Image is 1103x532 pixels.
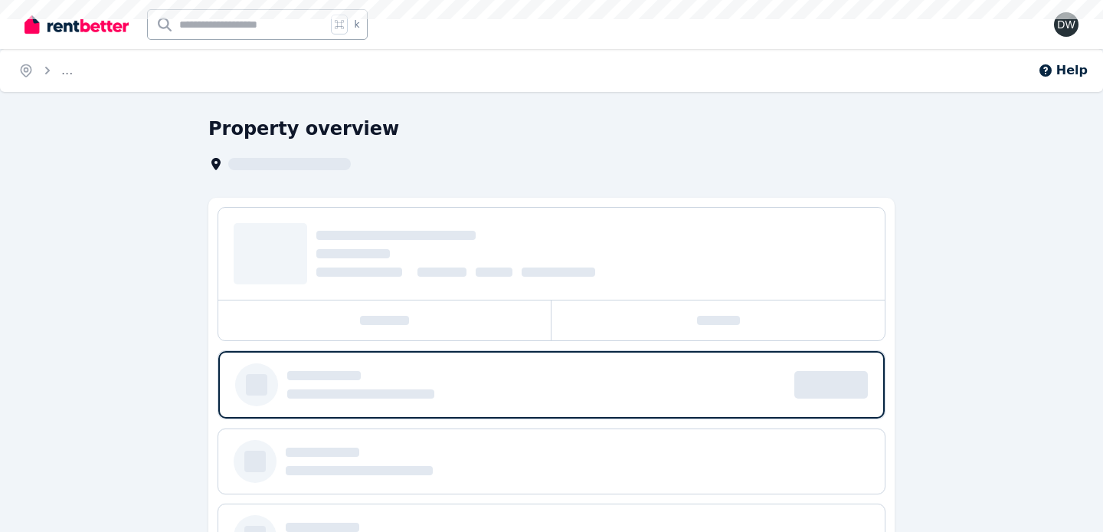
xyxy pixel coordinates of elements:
span: ... [61,63,73,77]
h1: Property overview [208,117,399,141]
span: k [354,18,359,31]
button: Help [1038,61,1088,80]
img: Dr Munib Waters [1054,12,1078,37]
img: RentBetter [25,13,129,36]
